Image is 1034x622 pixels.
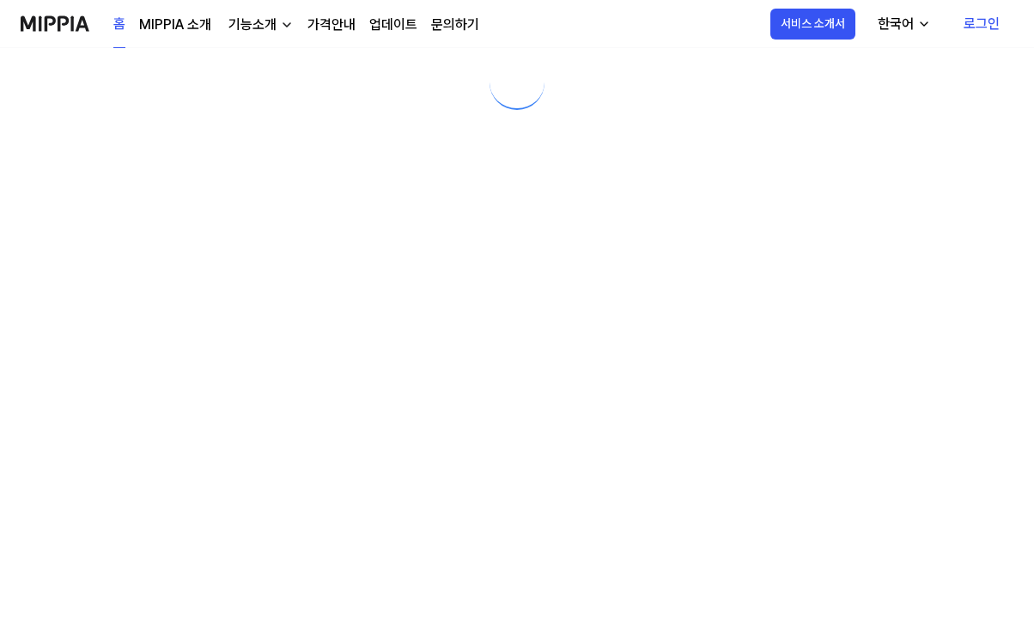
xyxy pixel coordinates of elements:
[113,1,125,48] a: 홈
[369,15,417,35] a: 업데이트
[225,15,280,35] div: 기능소개
[280,18,294,32] img: down
[874,14,917,34] div: 한국어
[307,15,356,35] a: 가격안내
[431,15,479,35] a: 문의하기
[225,15,294,35] button: 기능소개
[139,15,211,35] a: MIPPIA 소개
[770,9,855,40] button: 서비스 소개서
[864,7,941,41] button: 한국어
